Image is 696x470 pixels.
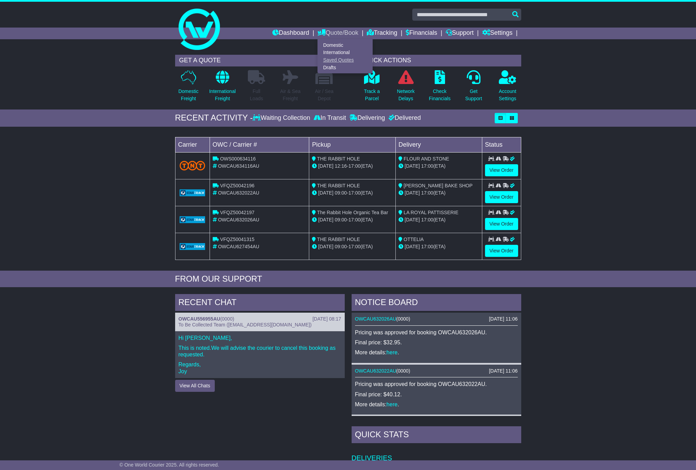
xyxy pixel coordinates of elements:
[272,28,309,39] a: Dashboard
[404,237,424,242] span: OTTELIA
[421,244,433,249] span: 17:00
[364,88,380,102] p: Track a Parcel
[499,88,516,102] p: Account Settings
[405,217,420,222] span: [DATE]
[349,244,361,249] span: 17:00
[312,316,341,322] div: [DATE] 08:17
[485,245,518,257] a: View Order
[349,190,361,196] span: 17:00
[175,55,338,66] div: GET A QUOTE
[318,244,333,249] span: [DATE]
[396,70,415,106] a: NetworkDelays
[220,237,254,242] span: VFQZ50041315
[386,401,397,407] a: here
[397,88,414,102] p: Network Delays
[318,56,372,64] a: Saved Quotes
[348,114,387,122] div: Delivering
[218,190,259,196] span: OWCAU632022AU
[404,210,458,215] span: LA ROYAL PATTISSERIE
[399,163,479,170] div: (ETA)
[318,190,333,196] span: [DATE]
[120,462,219,468] span: © One World Courier 2025. All rights reserved.
[218,163,259,169] span: OWCAU634116AU
[489,368,517,374] div: [DATE] 11:06
[180,189,205,196] img: GetCarrierServiceLogo
[398,316,408,322] span: 0000
[355,316,396,322] a: OWCAU632026AU
[482,28,513,39] a: Settings
[405,244,420,249] span: [DATE]
[367,28,397,39] a: Tracking
[498,70,517,106] a: AccountSettings
[220,156,256,161] span: OWS000634116
[318,49,372,56] a: International
[364,70,380,106] a: Track aParcel
[175,113,253,123] div: RECENT ACTIVITY -
[318,163,333,169] span: [DATE]
[404,156,449,161] span: FLOUR AND STONE
[446,28,474,39] a: Support
[485,218,518,230] a: View Order
[179,322,312,327] span: To Be Collected Team ([EMAIL_ADDRESS][DOMAIN_NAME])
[180,243,205,250] img: GetCarrierServiceLogo
[395,137,482,152] td: Delivery
[405,190,420,196] span: [DATE]
[352,294,521,313] div: NOTICE BOARD
[406,28,437,39] a: Financials
[485,191,518,203] a: View Order
[482,137,521,152] td: Status
[465,70,482,106] a: GetSupport
[359,55,521,66] div: QUICK ACTIONS
[312,189,393,197] div: - (ETA)
[312,114,348,122] div: In Transit
[355,368,396,374] a: OWCAU632022AU
[317,28,358,39] a: Quote/Book
[335,217,347,222] span: 09:00
[218,217,259,222] span: OWCAU632026AU
[179,316,341,322] div: ( )
[210,137,309,152] td: OWC / Carrier #
[312,243,393,250] div: - (ETA)
[355,316,518,322] div: ( )
[355,391,518,398] p: Final price: $40.12.
[175,137,210,152] td: Carrier
[399,216,479,223] div: (ETA)
[355,339,518,346] p: Final price: $32.95.
[335,190,347,196] span: 09:00
[355,329,518,336] p: Pricing was approved for booking OWCAU632026AU.
[220,183,254,188] span: VFQZ50042196
[335,244,347,249] span: 09:00
[209,70,236,106] a: InternationalFreight
[312,216,393,223] div: - (ETA)
[404,183,473,188] span: [PERSON_NAME] BAKE SHOP
[220,210,254,215] span: VFQZ50042197
[335,163,347,169] span: 12:16
[355,349,518,356] p: More details: .
[421,163,433,169] span: 17:00
[248,88,265,102] p: Full Loads
[175,380,215,392] button: View All Chats
[349,217,361,222] span: 17:00
[315,88,334,102] p: Air / Sea Depot
[352,426,521,445] div: Quick Stats
[386,349,397,355] a: here
[387,114,421,122] div: Delivered
[421,190,433,196] span: 17:00
[209,88,236,102] p: International Freight
[428,70,451,106] a: CheckFinancials
[280,88,301,102] p: Air & Sea Freight
[349,163,361,169] span: 17:00
[317,156,360,161] span: THE RABBIT HOLE
[179,316,220,322] a: OWCAU556955AU
[222,316,233,322] span: 0000
[317,237,360,242] span: THE RABBIT HOLE
[179,361,341,374] p: Regards, Joy
[218,244,259,249] span: OWCAU627454AU
[309,137,396,152] td: Pickup
[178,70,199,106] a: DomesticFreight
[317,39,373,73] div: Quote/Book
[318,41,372,49] a: Domestic
[399,189,479,197] div: (ETA)
[317,210,388,215] span: The Rabbit Hole Organic Tea Bar
[485,164,518,176] a: View Order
